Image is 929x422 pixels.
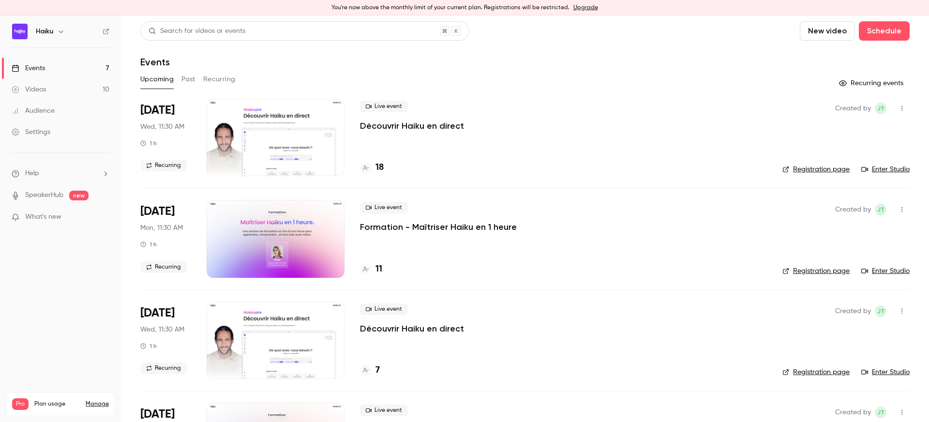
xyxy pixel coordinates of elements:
a: 11 [360,263,382,276]
h4: 11 [375,263,382,276]
a: Upgrade [573,4,598,12]
span: Live event [360,202,408,213]
a: Registration page [782,266,850,276]
span: jT [877,204,884,215]
button: Upcoming [140,72,174,87]
div: Sep 29 Mon, 11:30 AM (Europe/Paris) [140,200,191,277]
div: 1 h [140,241,157,248]
span: Recurring [140,362,187,374]
div: Audience [12,106,55,116]
span: What's new [25,212,61,222]
a: Registration page [782,165,850,174]
iframe: Noticeable Trigger [98,213,109,222]
span: jT [877,305,884,317]
span: Pro [12,398,29,410]
span: [DATE] [140,305,175,321]
span: jean Touzet [875,407,886,418]
button: Recurring events [835,75,910,91]
span: Live event [360,303,408,315]
div: Oct 1 Wed, 11:30 AM (Europe/Paris) [140,301,191,379]
span: Help [25,168,39,179]
h6: Haiku [36,27,53,36]
span: Wed, 11:30 AM [140,325,184,334]
div: Videos [12,85,46,94]
span: jean Touzet [875,103,886,114]
span: Created by [835,407,871,418]
div: 1 h [140,139,157,147]
div: Events [12,63,45,73]
a: Enter Studio [861,367,910,377]
span: [DATE] [140,204,175,219]
span: Mon, 11:30 AM [140,223,183,233]
a: Enter Studio [861,165,910,174]
li: help-dropdown-opener [12,168,109,179]
span: Recurring [140,160,187,171]
a: SpeakerHub [25,190,63,200]
a: 7 [360,364,380,377]
span: Plan usage [34,400,80,408]
div: Settings [12,127,50,137]
a: 18 [360,161,384,174]
button: Recurring [203,72,236,87]
a: Formation - Maîtriser Haiku en 1 heure [360,221,517,233]
a: Manage [86,400,109,408]
h4: 18 [375,161,384,174]
button: New video [800,21,855,41]
span: Created by [835,305,871,317]
span: jT [877,103,884,114]
div: 1 h [140,342,157,350]
img: Haiku [12,24,28,39]
span: new [69,191,89,200]
span: jean Touzet [875,305,886,317]
button: Past [181,72,195,87]
span: [DATE] [140,103,175,118]
span: Created by [835,103,871,114]
button: Schedule [859,21,910,41]
div: Sep 24 Wed, 11:30 AM (Europe/Paris) [140,99,191,176]
a: Enter Studio [861,266,910,276]
span: Live event [360,101,408,112]
div: Search for videos or events [149,26,245,36]
span: Live event [360,405,408,416]
h4: 7 [375,364,380,377]
a: Découvrir Haiku en direct [360,323,464,334]
span: jT [877,407,884,418]
span: [DATE] [140,407,175,422]
a: Registration page [782,367,850,377]
a: Découvrir Haiku en direct [360,120,464,132]
span: Created by [835,204,871,215]
span: jean Touzet [875,204,886,215]
span: Recurring [140,261,187,273]
span: Wed, 11:30 AM [140,122,184,132]
h1: Events [140,56,170,68]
